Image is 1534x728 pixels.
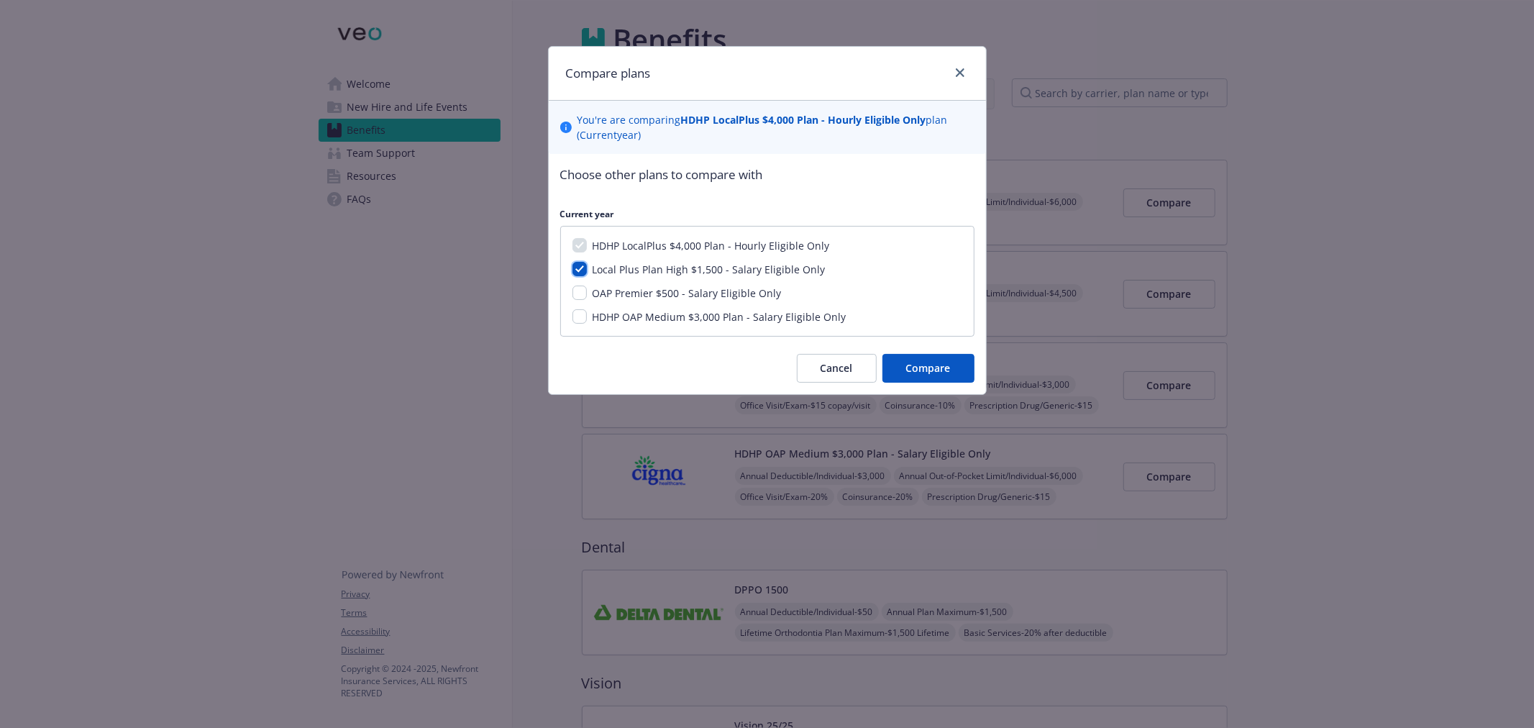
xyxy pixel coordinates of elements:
[882,354,974,383] button: Compare
[951,64,969,81] a: close
[906,361,951,375] span: Compare
[560,165,974,184] p: Choose other plans to compare with
[797,354,877,383] button: Cancel
[566,64,651,83] h1: Compare plans
[593,239,830,252] span: HDHP LocalPlus $4,000 Plan - Hourly Eligible Only
[593,310,846,324] span: HDHP OAP Medium $3,000 Plan - Salary Eligible Only
[593,263,826,276] span: Local Plus Plan High $1,500 - Salary Eligible Only
[593,286,782,300] span: OAP Premier $500 - Salary Eligible Only
[821,361,853,375] span: Cancel
[681,113,926,127] b: HDHP LocalPlus $4,000 Plan - Hourly Eligible Only
[560,208,974,220] p: Current year
[577,112,974,142] p: You ' re are comparing plan ( Current year)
